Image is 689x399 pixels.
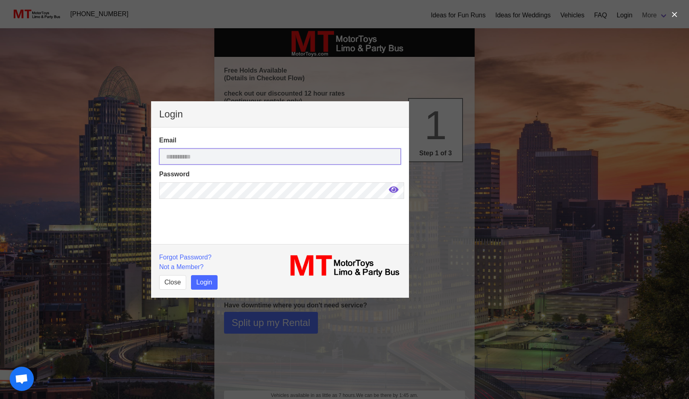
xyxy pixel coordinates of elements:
[159,109,401,119] p: Login
[159,204,282,264] iframe: reCAPTCHA
[159,254,212,261] a: Forgot Password?
[159,275,186,290] button: Close
[159,263,203,270] a: Not a Member?
[285,253,401,279] img: MT_logo_name.png
[191,275,217,290] button: Login
[10,367,34,391] a: Open chat
[159,169,401,179] label: Password
[159,136,401,145] label: Email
